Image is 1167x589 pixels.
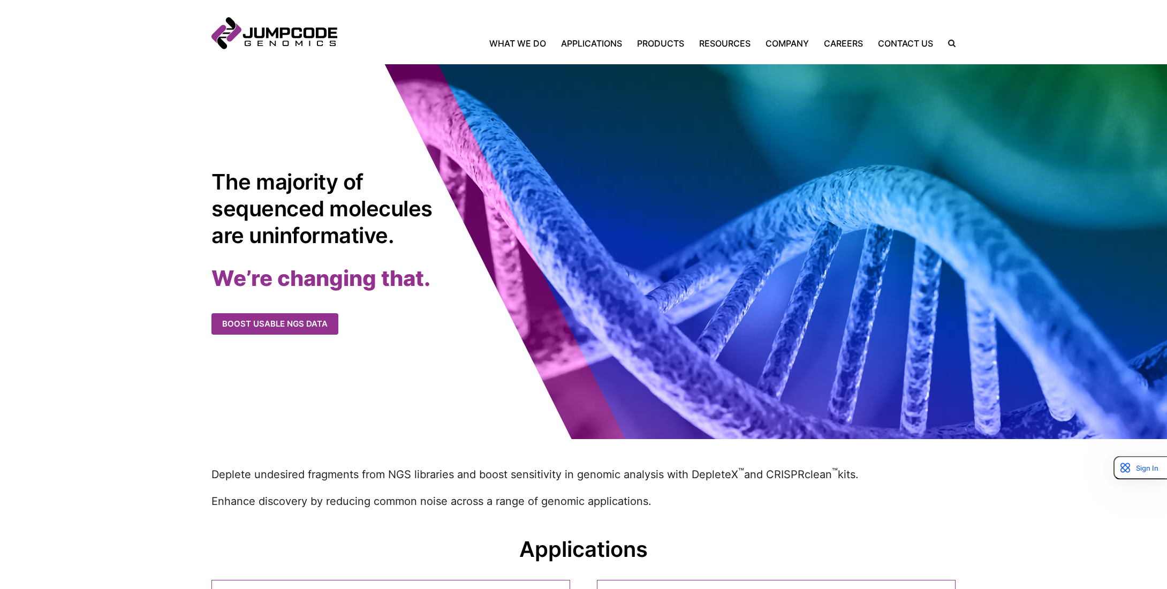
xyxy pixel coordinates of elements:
a: Applications [554,37,630,50]
h2: We’re changing that. [211,265,583,292]
p: Deplete undesired fragments from NGS libraries and boost sensitivity in genomic analysis with Dep... [211,466,956,482]
a: Contact Us [870,37,941,50]
sup: ™ [738,467,744,477]
p: Enhance discovery by reducing common noise across a range of genomic applications. [211,493,956,509]
a: Company [758,37,816,50]
h1: The majority of sequenced molecules are uninformative. [211,169,439,249]
a: Resources [692,37,758,50]
a: Careers [816,37,870,50]
h2: Applications [211,536,956,563]
nav: Primary Navigation [337,37,941,50]
label: Search the site. [941,40,956,47]
a: Products [630,37,692,50]
sup: ™ [832,467,838,477]
a: What We Do [489,37,554,50]
a: Boost usable NGS data [211,313,338,335]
